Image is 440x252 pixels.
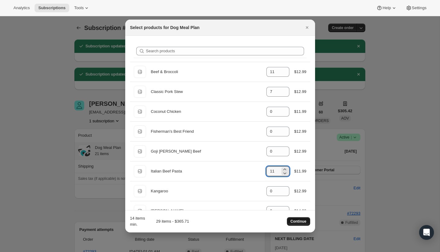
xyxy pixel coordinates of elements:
div: $11.99 [294,168,306,174]
div: Kangaroo [151,188,261,194]
div: [PERSON_NAME] [151,208,261,214]
div: $14.99 [294,208,306,214]
span: Subscriptions [38,6,66,10]
input: Search products [146,47,304,55]
div: Fisherman's Best Friend [151,128,261,135]
span: Continue [291,219,306,224]
button: Help [373,4,401,12]
div: Coconut Chicken [151,109,261,115]
div: Goji [PERSON_NAME] Beef [151,148,261,154]
span: Settings [412,6,427,10]
div: $12.99 [294,89,306,95]
h2: Select products for Dog Meal Plan [130,24,200,31]
div: $11.99 [294,109,306,115]
div: 14 items min. [130,215,146,228]
div: Beef & Broccoli [151,69,261,75]
button: Close [303,23,311,32]
div: $12.99 [294,128,306,135]
button: Analytics [10,4,33,12]
span: Analytics [13,6,30,10]
button: Settings [402,4,430,12]
div: 29 items - $365.71 [149,218,189,224]
div: $12.99 [294,188,306,194]
button: Tools [70,4,93,12]
button: Continue [287,217,310,226]
div: Open Intercom Messenger [419,225,434,240]
div: Classic Pork Stew [151,89,261,95]
div: $12.99 [294,69,306,75]
div: $12.99 [294,148,306,154]
span: Help [382,6,391,10]
button: Subscriptions [35,4,69,12]
div: Italian Beef Pasta [151,168,261,174]
span: Tools [74,6,84,10]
